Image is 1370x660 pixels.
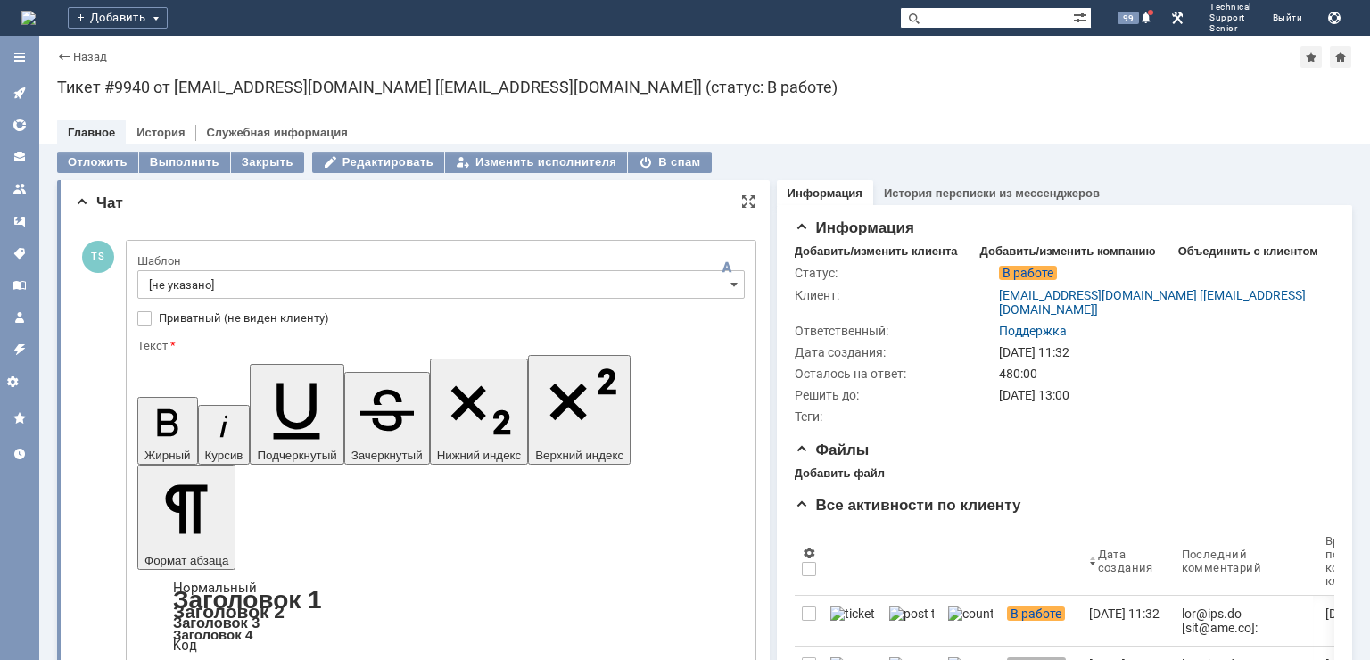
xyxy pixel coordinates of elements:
div: Статус: [795,266,995,280]
a: База знаний [5,271,34,300]
div: Добавить в избранное [1300,46,1322,68]
img: logo [21,11,36,25]
a: Шаблоны комментариев [5,207,34,235]
span: Скрыть панель инструментов [716,257,738,278]
a: Служебная информация [206,126,347,139]
button: Сохранить лог [1324,7,1345,29]
span: Настройки [5,375,34,389]
th: Дата создания [1082,527,1175,596]
strong: [EMAIL_ADDRESS][DOMAIN_NAME] [39,396,257,410]
div: Последний комментарий [1182,548,1297,574]
span: Верхний индекс [535,449,623,462]
a: Мой профиль [5,303,34,332]
a: counter.png [941,596,1000,646]
div: Решить до: [795,388,995,402]
a: Команды и агенты [5,175,34,203]
button: Курсив [198,405,251,465]
a: Клиенты [5,143,34,171]
a: Заголовок 3 [173,615,260,631]
a: Главное [68,126,115,139]
img: post ticket.png [889,606,934,621]
a: История переписки из мессенджеров [884,186,1100,200]
div: Осталось на ответ: [795,367,995,381]
a: post ticket.png [882,596,941,646]
span: Senior [1209,23,1251,34]
a: Код [173,638,197,654]
div: На всю страницу [741,194,755,209]
a: Настройки [5,367,34,396]
div: Тикет #9940 от [EMAIL_ADDRESS][DOMAIN_NAME] [[EMAIL_ADDRESS][DOMAIN_NAME]] (статус: В работе) [57,78,1352,96]
div: Объединить с клиентом [1178,244,1318,259]
button: Зачеркнутый [344,372,430,465]
div: Шаблон [137,255,741,267]
div: Дата создания: [795,345,995,359]
span: [DATE] 13:00 [999,388,1069,402]
a: Общая аналитика [5,111,34,139]
div: Теги: [795,409,995,424]
span: Формат абзаца [144,554,228,567]
span: TS [82,241,114,273]
span: Зачеркнутый [351,449,423,462]
a: [EMAIL_ADDRESS][DOMAIN_NAME] [[EMAIL_ADDRESS][DOMAIN_NAME]] [999,288,1306,317]
div: Текст [137,340,741,351]
a: Информация [788,186,862,200]
a: Активности [5,78,34,107]
a: Перейти на домашнюю страницу [21,11,36,25]
span: Жирный [144,449,191,462]
div: Сделать домашней страницей [1330,46,1351,68]
span: Информация [795,219,914,236]
button: Подчеркнутый [250,364,343,465]
span: Курсив [205,449,243,462]
div: Добавить/изменить клиента [795,244,958,259]
span: Расширенный поиск [1073,8,1091,25]
span: Настройки [802,546,816,560]
label: Приватный (не виден клиенту) [159,311,741,326]
span: Файлы [795,441,870,458]
div: Дата создания [1098,548,1153,574]
span: Все активности по клиенту [795,497,1021,514]
span: Support [1209,12,1251,23]
span: Чат [75,194,123,211]
a: Теги [5,239,34,268]
a: ticket_notification.png [823,596,882,646]
div: Добавить [68,7,168,29]
span: Technical [1209,2,1251,12]
button: Формат абзаца [137,465,235,570]
a: История [136,126,185,139]
span: В работе [1007,606,1065,621]
a: Назад [73,50,107,63]
img: counter.png [948,606,993,621]
div: Добавить файл [795,466,885,481]
button: Нижний индекс [430,359,529,465]
a: Правила автоматизации [5,335,34,364]
a: lor@ips.do [sit@ame.co]: Adip elitse: Do: EIU(TE 5221426) IN 30 UTLA Etdol Magna aliqua: Enimadmi... [1175,596,1318,646]
div: Формат абзаца [137,582,745,652]
div: [DATE] 11:32 [1089,606,1160,621]
button: Верхний индекс [528,355,631,465]
strong: [DOMAIN_NAME] [29,382,131,396]
span: Подчеркнутый [257,449,336,462]
div: Добавить/изменить компанию [980,244,1156,259]
a: Нормальный [173,580,257,596]
a: Заголовок 4 [173,627,252,642]
a: В работе [1000,596,1082,646]
div: Клиент: [795,288,995,302]
span: В работе [999,266,1057,280]
a: Заголовок 2 [173,601,285,622]
a: Поддержка [999,324,1067,338]
span: 99 [1118,12,1139,24]
a: Заголовок 1 [173,586,322,614]
img: ticket_notification.png [830,606,875,621]
span: Нижний индекс [437,449,522,462]
a: Перейти в интерфейс администратора [1167,7,1188,29]
div: 480:00 [999,367,1325,381]
a: [DATE] 11:32 [1082,596,1175,646]
div: Ответственный: [795,324,995,338]
div: [DATE] 11:32 [999,345,1325,359]
button: Жирный [137,397,198,465]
